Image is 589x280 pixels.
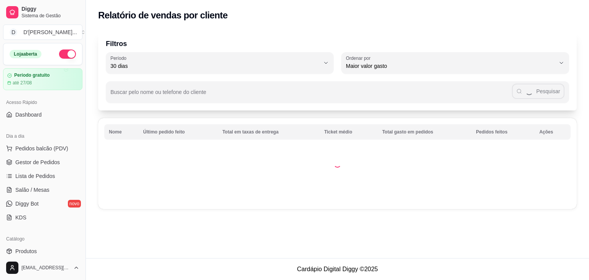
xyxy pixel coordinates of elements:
[341,52,569,74] button: Ordenar porMaior valor gasto
[334,160,341,168] div: Loading
[15,200,39,208] span: Diggy Bot
[3,156,82,168] a: Gestor de Pedidos
[346,62,555,70] span: Maior valor gasto
[15,145,68,152] span: Pedidos balcão (PDV)
[15,158,60,166] span: Gestor de Pedidos
[98,9,228,21] h2: Relatório de vendas por cliente
[3,142,82,155] button: Pedidos balcão (PDV)
[3,211,82,224] a: KDS
[3,184,82,196] a: Salão / Mesas
[3,96,82,109] div: Acesso Rápido
[13,80,32,86] article: até 27/08
[106,38,569,49] p: Filtros
[3,259,82,277] button: [EMAIL_ADDRESS][DOMAIN_NAME]
[10,28,17,36] span: D
[346,55,373,61] label: Ordenar por
[10,50,41,58] div: Loja aberta
[3,25,82,40] button: Select a team
[15,214,26,221] span: KDS
[21,13,79,19] span: Sistema de Gestão
[106,52,334,74] button: Período30 dias
[3,198,82,210] a: Diggy Botnovo
[21,6,79,13] span: Diggy
[3,68,82,90] a: Período gratuitoaté 27/08
[59,49,76,59] button: Alterar Status
[3,109,82,121] a: Dashboard
[23,28,77,36] div: D'[PERSON_NAME] ...
[21,265,70,271] span: [EMAIL_ADDRESS][DOMAIN_NAME]
[14,72,50,78] article: Período gratuito
[110,62,320,70] span: 30 dias
[3,3,82,21] a: DiggySistema de Gestão
[15,186,49,194] span: Salão / Mesas
[15,247,37,255] span: Produtos
[3,130,82,142] div: Dia a dia
[110,91,512,99] input: Buscar pelo nome ou telefone do cliente
[3,245,82,257] a: Produtos
[86,258,589,280] footer: Cardápio Digital Diggy © 2025
[3,170,82,182] a: Lista de Pedidos
[15,111,42,119] span: Dashboard
[3,233,82,245] div: Catálogo
[110,55,129,61] label: Período
[15,172,55,180] span: Lista de Pedidos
